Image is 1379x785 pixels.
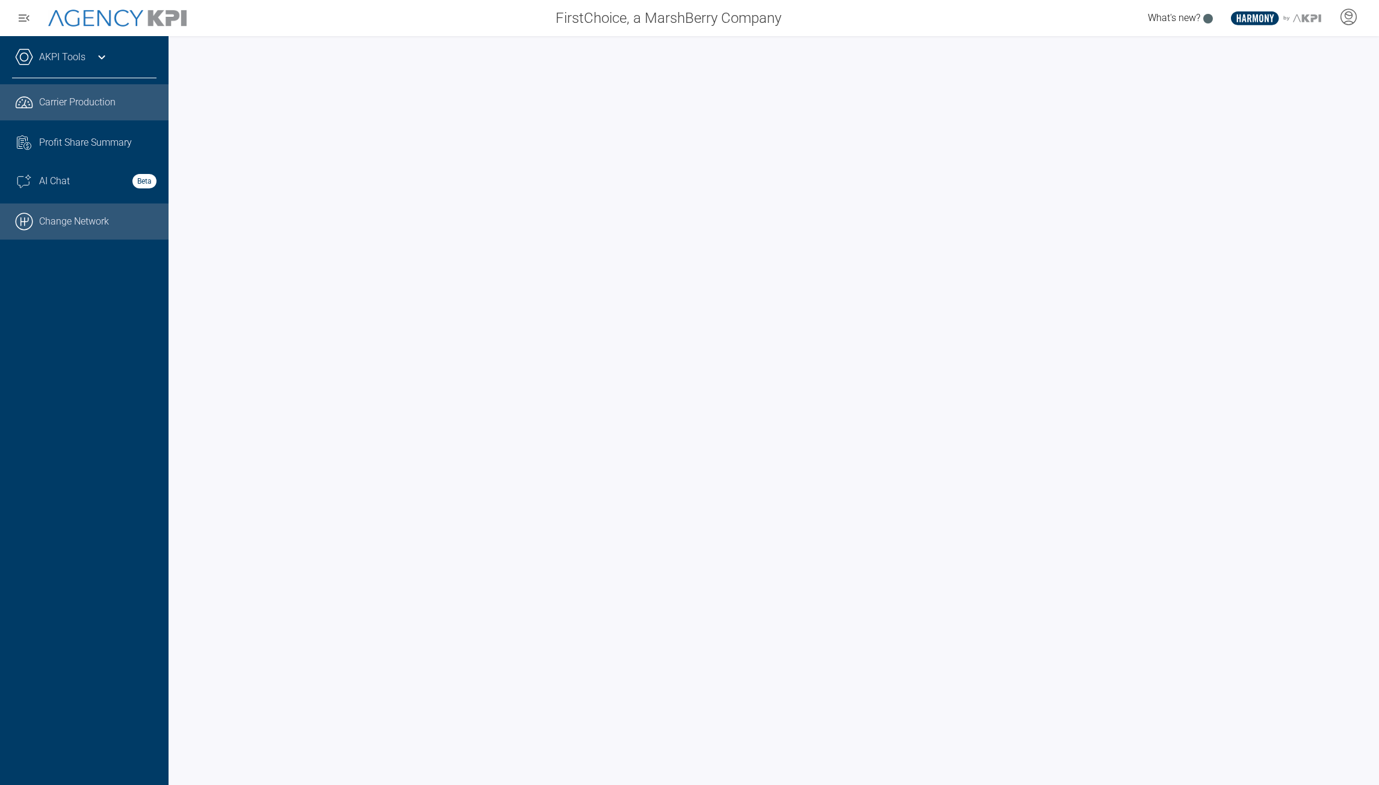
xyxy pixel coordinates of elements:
[48,10,187,27] img: AgencyKPI
[132,174,156,188] strong: Beta
[39,95,116,110] span: Carrier Production
[1148,12,1200,23] span: What's new?
[39,174,70,188] span: AI Chat
[39,135,132,150] span: Profit Share Summary
[556,7,781,29] span: FirstChoice, a MarshBerry Company
[39,50,85,64] a: AKPI Tools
